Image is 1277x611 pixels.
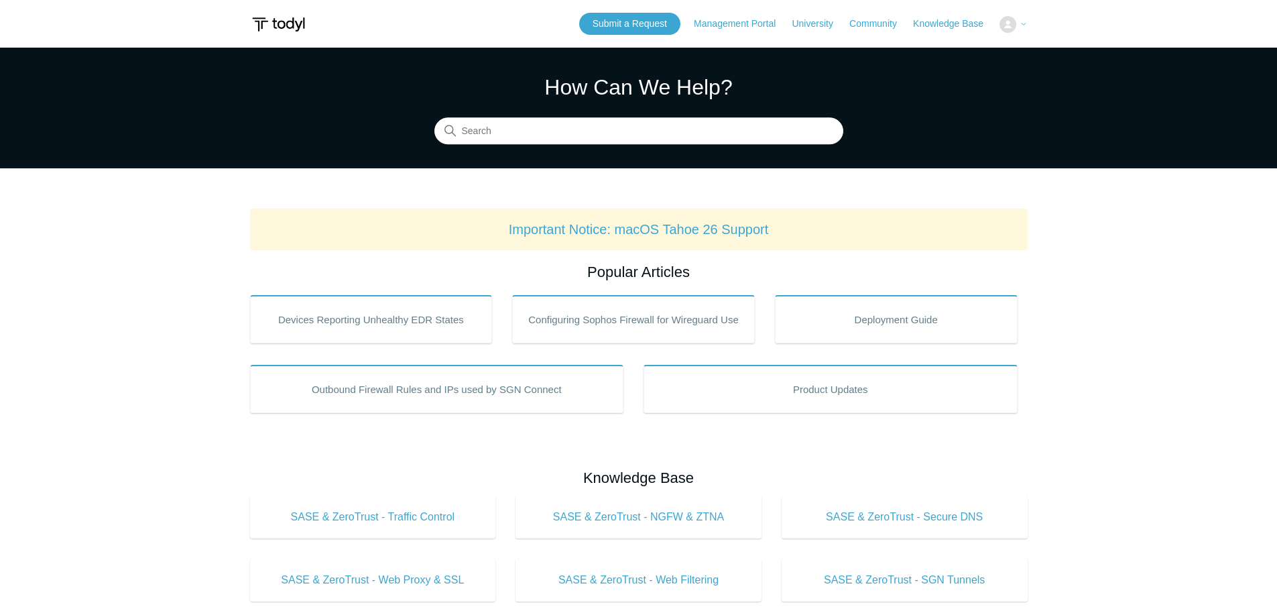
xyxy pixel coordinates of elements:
span: SASE & ZeroTrust - Web Proxy & SSL [270,572,476,588]
a: Deployment Guide [775,295,1018,343]
span: SASE & ZeroTrust - NGFW & ZTNA [536,509,741,525]
a: Configuring Sophos Firewall for Wireguard Use [512,295,755,343]
a: Important Notice: macOS Tahoe 26 Support [509,222,769,237]
a: SASE & ZeroTrust - SGN Tunnels [782,559,1028,602]
h2: Knowledge Base [250,467,1028,489]
a: Knowledge Base [913,17,997,31]
span: SASE & ZeroTrust - Web Filtering [536,572,741,588]
a: Devices Reporting Unhealthy EDR States [250,295,493,343]
a: SASE & ZeroTrust - Web Filtering [515,559,762,602]
h2: Popular Articles [250,261,1028,283]
input: Search [434,118,843,145]
a: Submit a Request [579,13,680,35]
span: SASE & ZeroTrust - Secure DNS [802,509,1008,525]
h1: How Can We Help? [434,71,843,103]
a: Community [849,17,910,31]
a: Management Portal [694,17,789,31]
a: SASE & ZeroTrust - Secure DNS [782,496,1028,539]
span: SASE & ZeroTrust - Traffic Control [270,509,476,525]
a: Product Updates [644,365,1018,413]
a: University [792,17,846,31]
a: SASE & ZeroTrust - NGFW & ZTNA [515,496,762,539]
span: SASE & ZeroTrust - SGN Tunnels [802,572,1008,588]
a: SASE & ZeroTrust - Web Proxy & SSL [250,559,496,602]
a: SASE & ZeroTrust - Traffic Control [250,496,496,539]
a: Outbound Firewall Rules and IPs used by SGN Connect [250,365,624,413]
img: Todyl Support Center Help Center home page [250,12,307,37]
